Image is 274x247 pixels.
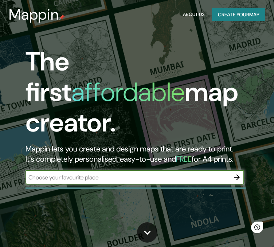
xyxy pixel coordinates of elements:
h2: Mappin lets you create and design maps that are ready to print. It's completely personalised, eas... [26,144,245,164]
input: Choose your favourite place [26,173,230,182]
button: Create yourmap [212,8,265,21]
img: mappin-pin [59,15,65,20]
iframe: Help widget launcher [209,219,266,239]
button: About Us [181,8,206,21]
h1: The first map creator. [26,46,245,144]
h3: Mappin [9,6,59,23]
h5: FREE [176,154,192,164]
h1: affordable [71,75,185,109]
